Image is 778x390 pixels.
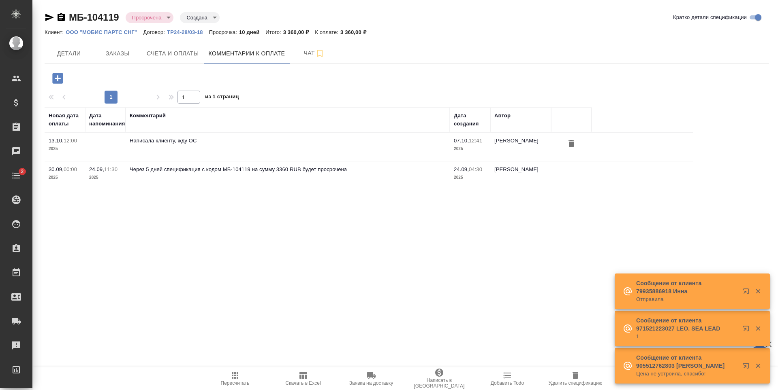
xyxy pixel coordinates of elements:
[2,165,30,186] a: 2
[49,166,64,172] p: 30.09,
[490,133,551,161] td: [PERSON_NAME]
[636,354,737,370] p: Сообщение от клиента 905512762803 [PERSON_NAME]
[69,12,119,23] a: МБ-104119
[147,49,199,59] span: Счета и оплаты
[16,167,28,176] span: 2
[126,12,174,23] div: Просрочена
[89,112,125,128] div: Дата напоминания
[454,138,469,144] p: 07.10,
[636,333,737,341] p: 1
[47,70,69,87] button: Добавить комментарий
[490,161,551,190] td: [PERSON_NAME]
[283,29,315,35] p: 3 360,00 ₽
[750,288,766,295] button: Закрыть
[469,166,482,172] p: 04:30
[636,370,737,378] p: Цена не устроила, спасибо!
[89,166,104,172] p: 24.09,
[167,29,209,35] p: ТР24-28/03-18
[130,137,446,145] p: Написала клиенту, жду ОС
[239,29,265,35] p: 10 дней
[184,14,209,21] button: Создана
[454,174,486,182] p: 2025
[738,358,757,377] button: Открыть в новой вкладке
[49,49,88,59] span: Детали
[66,29,143,35] p: ООО "МОБИС ПАРТС СНГ"
[98,49,137,59] span: Заказы
[265,29,283,35] p: Итого:
[64,166,77,172] p: 00:00
[295,48,333,58] span: Чат
[45,13,54,22] button: Скопировать ссылку для ЯМессенджера
[340,29,372,35] p: 3 360,00 ₽
[89,174,122,182] p: 2025
[45,29,66,35] p: Клиент:
[209,49,285,59] span: Комментарии к оплате
[104,166,118,172] p: 11:30
[315,29,340,35] p: К оплате:
[738,283,757,303] button: Открыть в новой вкладке
[180,12,219,23] div: Просрочена
[49,138,64,144] p: 13.10,
[673,13,747,21] span: Кратко детали спецификации
[738,320,757,340] button: Открыть в новой вкладке
[49,174,81,182] p: 2025
[56,13,66,22] button: Скопировать ссылку
[49,145,81,153] p: 2025
[209,29,239,35] p: Просрочка:
[130,112,166,120] div: Комментарий
[636,295,737,303] p: Отправила
[167,28,209,35] a: ТР24-28/03-18
[315,49,325,58] svg: Подписаться
[454,166,469,172] p: 24.09,
[750,362,766,369] button: Закрыть
[469,138,482,144] p: 12:41
[49,112,81,128] div: Новая дата оплаты
[636,279,737,295] p: Сообщение от клиента 79935886918 Инна
[205,92,239,104] span: из 1 страниц
[130,165,446,174] p: Через 5 дней спецификация с кодом МБ-104119 на сумму 3360 RUB будет просрочена
[494,112,511,120] div: Автор
[143,29,167,35] p: Договор:
[454,112,486,128] div: Дата создания
[66,28,143,35] a: ООО "МОБИС ПАРТС СНГ"
[636,316,737,333] p: Сообщение от клиента 971521223027 LEO. SEA LEAD
[750,325,766,332] button: Закрыть
[64,138,77,144] p: 12:00
[130,14,164,21] button: Просрочена
[564,137,578,152] button: Удалить
[454,145,486,153] p: 2025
